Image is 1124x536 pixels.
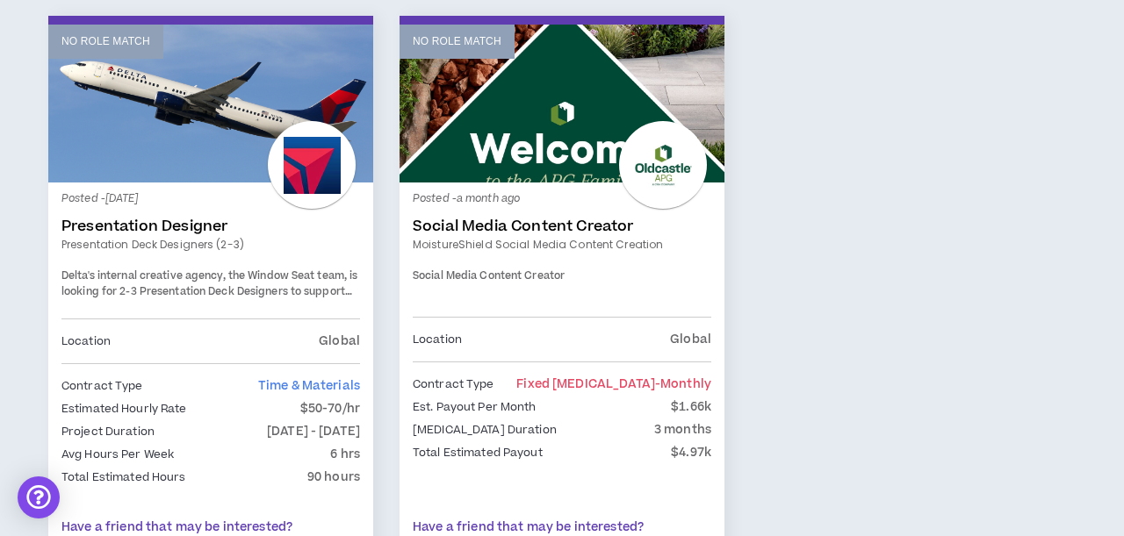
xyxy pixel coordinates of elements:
p: Total Estimated Payout [413,443,543,462]
a: No Role Match [48,25,373,182]
p: No Role Match [61,33,150,50]
p: Location [413,330,462,349]
span: Fixed [MEDICAL_DATA] [516,375,711,393]
p: Avg Hours Per Week [61,445,174,464]
p: Location [61,332,111,351]
span: - monthly [655,375,711,393]
p: Posted - a month ago [413,191,711,207]
p: $50-70/hr [300,399,360,418]
span: Social Media Content Creator [413,268,565,283]
a: Presentation Designer [61,218,360,235]
p: Global [670,330,711,349]
div: Open Intercom Messenger [18,476,60,518]
a: MoistureShield Social Media Content Creation [413,237,711,253]
span: Time & Materials [258,377,360,395]
a: Social Media Content Creator [413,218,711,235]
p: [DATE] - [DATE] [267,422,360,441]
a: No Role Match [400,25,724,182]
p: Contract Type [61,376,143,396]
p: $1.66k [671,397,711,417]
p: 90 hours [307,468,360,487]
p: Est. Payout Per Month [413,397,537,417]
p: Total Estimated Hours [61,468,186,487]
p: No Role Match [413,33,501,50]
p: Estimated Hourly Rate [61,399,187,418]
p: 6 hrs [330,445,360,464]
span: Delta's internal creative agency, the Window Seat team, is looking for 2-3 Presentation Deck Desi... [61,268,357,330]
p: Contract Type [413,375,494,394]
p: Posted - [DATE] [61,191,360,207]
p: 3 months [654,420,711,440]
p: [MEDICAL_DATA] Duration [413,420,557,440]
p: Global [319,332,360,351]
p: Project Duration [61,422,155,441]
a: Presentation Deck Designers (2-3) [61,237,360,253]
p: $4.97k [671,443,711,462]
